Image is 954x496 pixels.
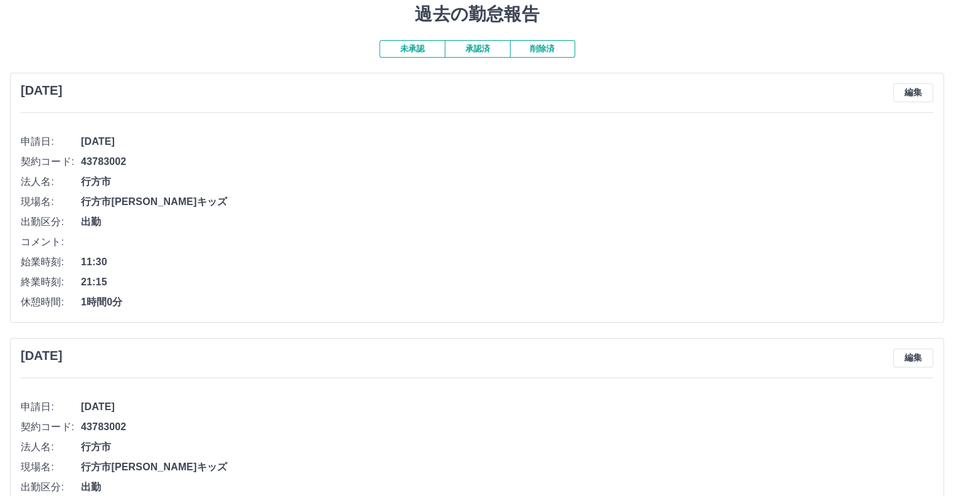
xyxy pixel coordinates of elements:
[81,154,933,169] span: 43783002
[21,235,81,250] span: コメント:
[21,255,81,270] span: 始業時刻:
[893,83,933,102] button: 編集
[81,255,933,270] span: 11:30
[81,194,933,209] span: 行方市[PERSON_NAME]キッズ
[81,174,933,189] span: 行方市
[81,440,933,455] span: 行方市
[21,440,81,455] span: 法人名:
[21,460,81,475] span: 現場名:
[81,460,933,475] span: 行方市[PERSON_NAME]キッズ
[81,134,933,149] span: [DATE]
[510,40,575,58] button: 削除済
[379,40,445,58] button: 未承認
[21,134,81,149] span: 申請日:
[21,214,81,230] span: 出勤区分:
[21,275,81,290] span: 終業時刻:
[81,275,933,290] span: 21:15
[21,295,81,310] span: 休憩時間:
[21,349,62,363] h3: [DATE]
[81,295,933,310] span: 1時間0分
[21,174,81,189] span: 法人名:
[21,419,81,435] span: 契約コード:
[21,154,81,169] span: 契約コード:
[21,194,81,209] span: 現場名:
[81,480,933,495] span: 出勤
[21,83,62,98] h3: [DATE]
[81,419,933,435] span: 43783002
[21,480,81,495] span: 出勤区分:
[445,40,510,58] button: 承認済
[893,349,933,367] button: 編集
[81,399,933,414] span: [DATE]
[10,4,944,25] h1: 過去の勤怠報告
[81,214,933,230] span: 出勤
[21,399,81,414] span: 申請日:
